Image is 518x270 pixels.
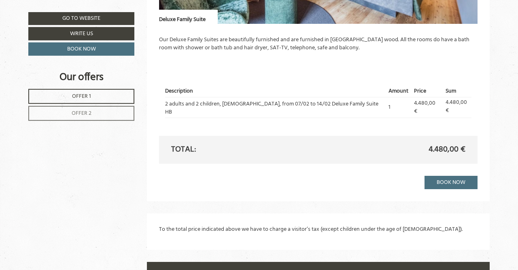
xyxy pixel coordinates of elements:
[28,27,134,40] a: Write us
[386,97,411,118] td: 1
[411,86,443,97] th: Price
[165,144,318,156] div: Total:
[165,97,386,118] td: 2 adults and 2 children, [DEMOGRAPHIC_DATA], from 07/02 to 14/02 Deluxe Family Suite HB
[72,109,91,118] span: Offer 2
[159,10,218,24] div: Deluxe Family Suite
[159,226,478,234] p: To the total price indicated above we have to charge a visitor’s tax (except children under the a...
[165,86,386,97] th: Description
[28,12,134,25] a: Go to website
[386,86,411,97] th: Amount
[443,97,471,118] td: 4.480,00 €
[425,176,478,189] a: Book now
[28,70,134,85] div: Our offers
[159,36,478,52] p: Our Deluxe Family Suites are beautifully furnished and are furnished in [GEOGRAPHIC_DATA] wood. A...
[414,99,435,116] span: 4.480,00 €
[72,92,91,101] span: Offer 1
[429,144,465,156] span: 4.480,00 €
[443,86,471,97] th: Sum
[28,42,134,56] a: Book now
